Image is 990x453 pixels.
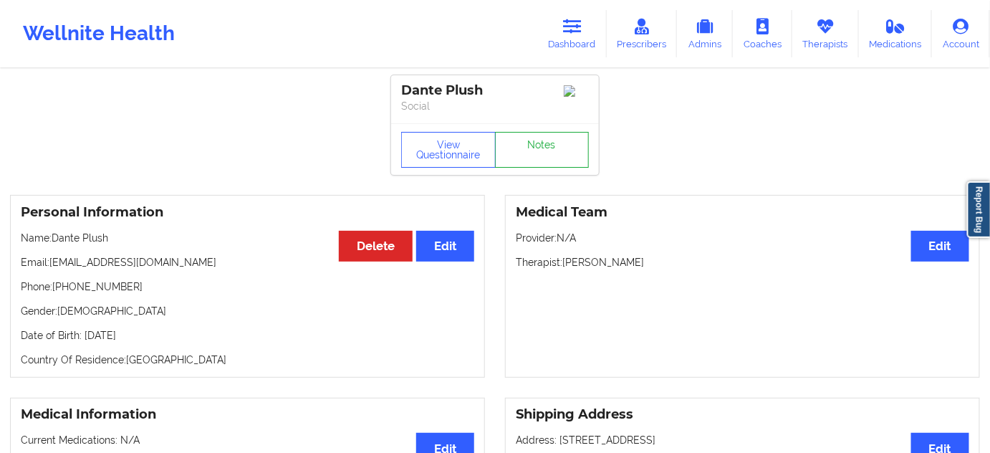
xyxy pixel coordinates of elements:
a: Notes [495,132,590,168]
p: Name: Dante Plush [21,231,474,245]
p: Gender: [DEMOGRAPHIC_DATA] [21,304,474,318]
button: Delete [339,231,413,262]
div: Dante Plush [401,82,589,99]
h3: Medical Team [516,204,969,221]
p: Current Medications: N/A [21,433,474,447]
a: Medications [859,10,933,57]
h3: Personal Information [21,204,474,221]
a: Report Bug [967,181,990,238]
p: Address: [STREET_ADDRESS] [516,433,969,447]
p: Date of Birth: [DATE] [21,328,474,343]
button: Edit [911,231,969,262]
a: Account [932,10,990,57]
p: Provider: N/A [516,231,969,245]
a: Therapists [792,10,859,57]
p: Email: [EMAIL_ADDRESS][DOMAIN_NAME] [21,255,474,270]
p: Country Of Residence: [GEOGRAPHIC_DATA] [21,353,474,367]
p: Social [401,99,589,113]
a: Admins [677,10,733,57]
h3: Medical Information [21,406,474,423]
p: Phone: [PHONE_NUMBER] [21,280,474,294]
button: Edit [416,231,474,262]
p: Therapist: [PERSON_NAME] [516,255,969,270]
a: Dashboard [538,10,607,57]
img: Image%2Fplaceholer-image.png [564,85,589,97]
h3: Shipping Address [516,406,969,423]
button: View Questionnaire [401,132,496,168]
a: Coaches [733,10,792,57]
a: Prescribers [607,10,678,57]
